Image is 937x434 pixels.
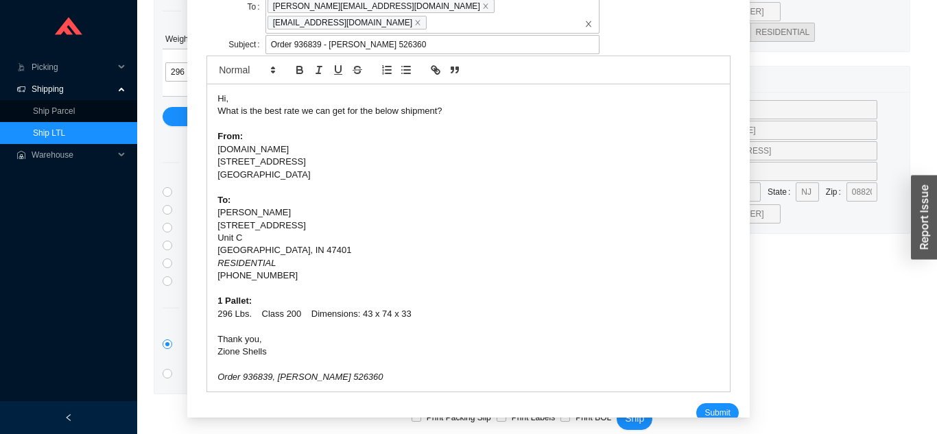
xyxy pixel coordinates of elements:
span: RESIDENTIAL [756,27,810,37]
div: Hi, [217,93,720,105]
strong: From: [217,131,243,141]
div: Thank you, [217,333,720,346]
span: Print BOL [570,411,617,424]
strong: To: [217,195,230,205]
div: [DOMAIN_NAME] [217,143,720,156]
span: Other Services [179,300,262,315]
div: [STREET_ADDRESS] [217,156,720,168]
span: Direct Services [179,154,263,170]
div: [PHONE_NUMBER] [217,269,720,282]
span: Print Packing Slip [421,411,497,424]
strong: 1 Pallet: [217,296,252,306]
div: Unit C [217,232,720,244]
span: Pallets [181,3,229,19]
th: Weight [163,29,245,49]
em: RESIDENTIAL [217,258,276,268]
button: Submit [696,403,738,422]
label: State [768,182,796,202]
span: left [64,413,73,422]
div: 296 Lbs. Class 200 Dimensions: 43 x 74 x 33 [217,308,720,320]
button: Add Pallet [163,107,580,126]
span: Ship [625,411,644,426]
span: Warehouse [32,144,114,166]
span: close [414,19,421,26]
span: Shipping [32,78,114,100]
div: [PERSON_NAME] [217,206,720,219]
em: Order 936839, [PERSON_NAME] 526360 [217,372,383,382]
a: Ship LTL [33,128,65,138]
span: close [584,20,593,28]
span: close [482,3,489,10]
div: [GEOGRAPHIC_DATA], IN 47401 [217,244,720,256]
span: Print Labels [506,411,560,424]
label: Zip [826,182,846,202]
span: Submit [704,406,730,420]
button: Ship [617,408,652,430]
span: [EMAIL_ADDRESS][DOMAIN_NAME] [268,16,427,29]
label: Subject [228,35,265,54]
div: What is the best rate we can get for the below shipment? [217,105,720,117]
div: [GEOGRAPHIC_DATA] [217,169,720,181]
div: Zione Shells [217,346,720,358]
div: Return Address [612,67,901,92]
span: Picking [32,56,114,78]
a: Ship Parcel [33,106,75,116]
input: [PERSON_NAME][EMAIL_ADDRESS][DOMAIN_NAME]close[EMAIL_ADDRESS][DOMAIN_NAME]closeclose [429,15,438,30]
div: [STREET_ADDRESS] [217,219,720,232]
